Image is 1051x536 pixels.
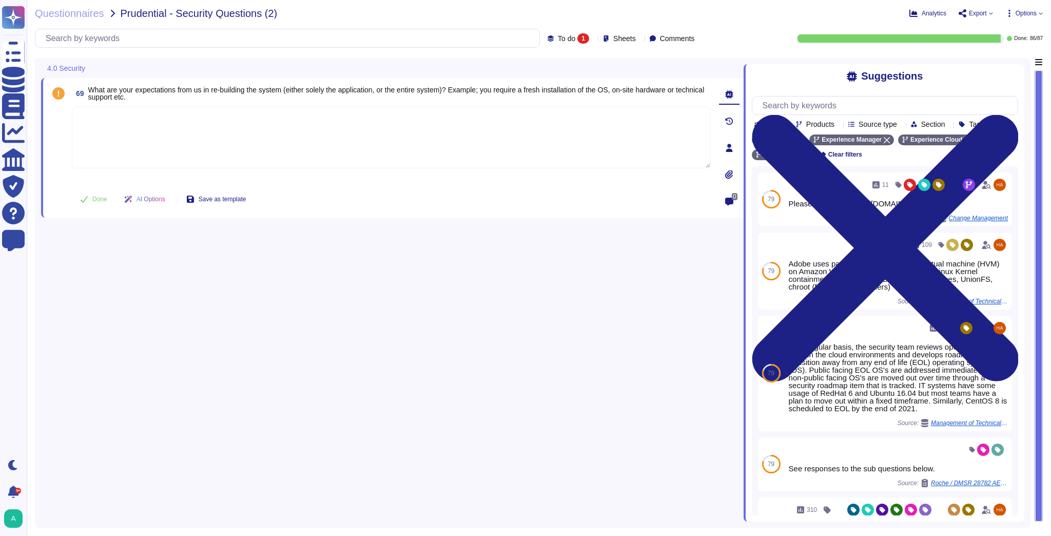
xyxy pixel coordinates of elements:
button: Save as template [178,189,255,209]
span: Analytics [922,10,946,16]
span: Roche / DMSR 28782 AEP Marketo [PERSON_NAME] Platform RfP Appendix 7 Technology Architecture Ques... [931,480,1008,486]
div: 1 [577,33,589,44]
img: user [994,322,1006,334]
button: Analytics [909,9,946,17]
span: 79 [768,268,774,274]
img: user [994,179,1006,191]
span: Save as template [199,196,246,202]
span: Prudential - Security Questions (2) [121,8,278,18]
img: user [994,239,1006,251]
div: 9+ [15,488,21,494]
span: 0 [732,193,737,200]
input: Search by keywords [757,97,1018,114]
span: Options [1016,10,1037,16]
span: Done [92,196,107,202]
span: Done: [1014,36,1028,41]
span: 69 [72,90,84,97]
span: 79 [768,196,774,202]
img: user [4,509,23,528]
span: Export [969,10,987,16]
button: user [2,507,30,530]
span: Sheets [613,35,636,42]
span: Source: [898,479,1008,487]
div: See responses to the sub questions below. [789,465,1008,472]
span: 79 [768,370,774,376]
input: Search by keywords [41,29,539,47]
span: 4.0 Security [47,65,85,72]
span: Comments [660,35,695,42]
button: Done [72,189,115,209]
span: 86 / 87 [1030,36,1043,41]
span: What are your expectations from us in re-building the system (either solely the application, or t... [88,86,705,101]
span: Questionnaires [35,8,104,18]
span: 79 [768,461,774,467]
span: AI Options [137,196,165,202]
span: To do [558,35,575,42]
span: 310 [807,507,817,513]
img: user [994,504,1006,516]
